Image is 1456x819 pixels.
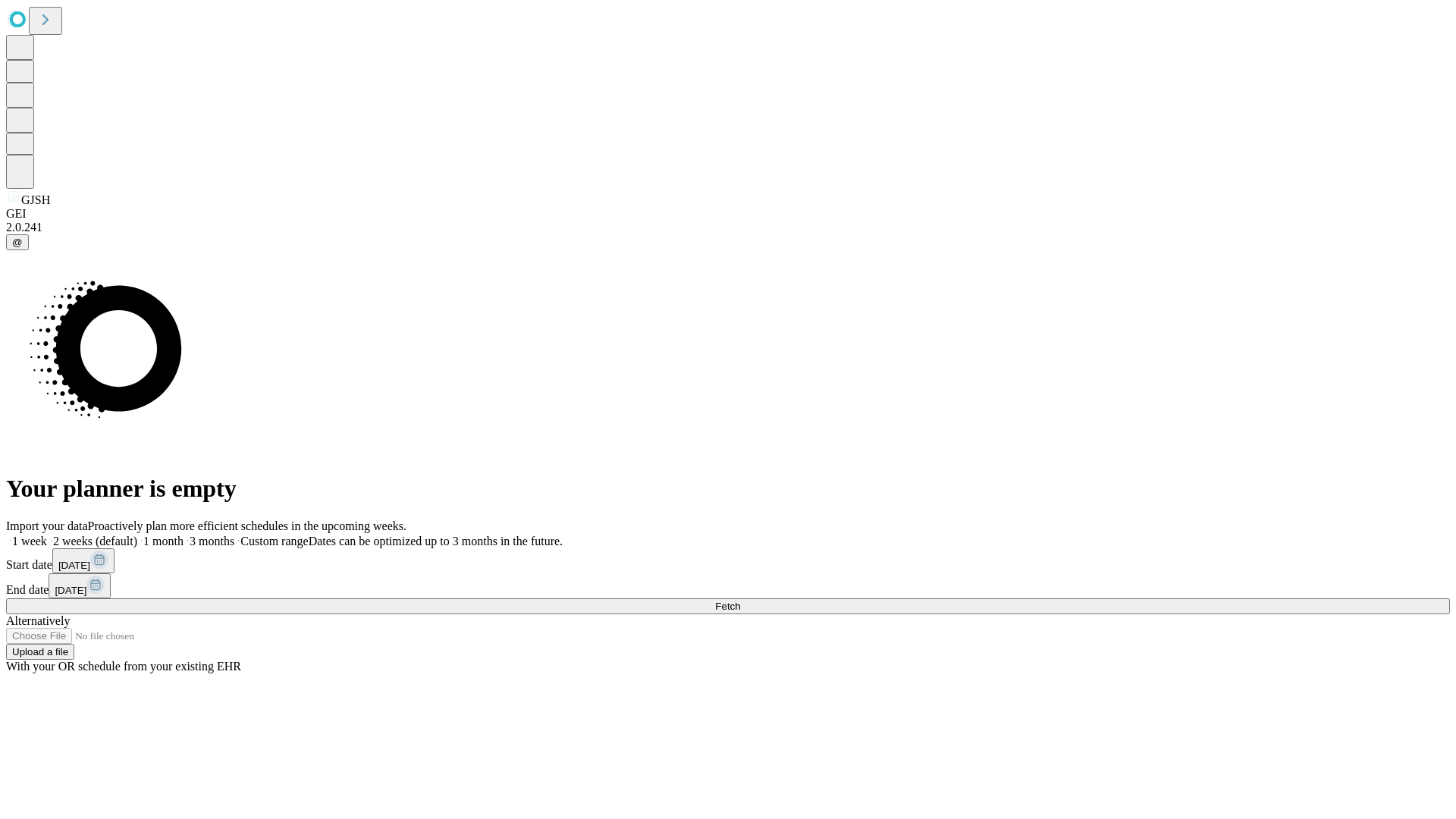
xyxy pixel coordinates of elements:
span: Custom range [240,535,308,548]
div: Start date [6,548,1450,573]
h1: Your planner is empty [6,475,1450,503]
div: 2.0.241 [6,221,1450,234]
span: 2 weeks (default) [53,535,137,548]
span: [DATE] [58,560,90,571]
span: GJSH [21,193,50,206]
span: @ [12,237,23,248]
span: 1 month [143,535,184,548]
button: Fetch [6,598,1450,614]
span: Alternatively [6,614,70,627]
span: Dates can be optimized up to 3 months in the future. [309,535,563,548]
button: [DATE] [49,573,111,598]
span: Fetch [715,601,740,612]
span: 3 months [190,535,234,548]
button: Upload a file [6,644,74,660]
div: End date [6,573,1450,598]
span: 1 week [12,535,47,548]
span: Proactively plan more efficient schedules in the upcoming weeks. [88,519,406,532]
span: With your OR schedule from your existing EHR [6,660,241,673]
div: GEI [6,207,1450,221]
button: [DATE] [52,548,115,573]
span: [DATE] [55,585,86,596]
button: @ [6,234,29,250]
span: Import your data [6,519,88,532]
